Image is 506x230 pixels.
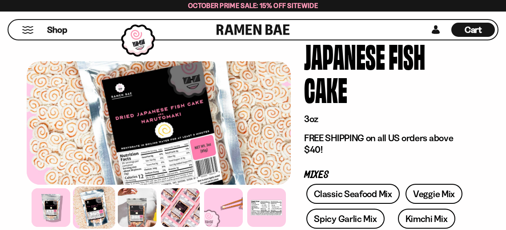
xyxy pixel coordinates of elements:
div: Fish [389,39,425,72]
button: Mobile Menu Trigger [22,26,34,34]
p: 3oz [304,113,466,125]
a: Classic Seafood Mix [306,184,399,204]
a: Kimchi Mix [398,209,455,229]
div: Cart [451,20,495,40]
div: Cake [304,72,347,106]
span: October Prime Sale: 15% off Sitewide [188,1,318,10]
div: Japanese [304,39,385,72]
a: Veggie Mix [406,184,462,204]
span: Cart [465,24,482,35]
a: Spicy Garlic Mix [306,209,384,229]
a: Shop [47,23,67,37]
p: FREE SHIPPING on all US orders above $40! [304,132,466,156]
span: Shop [47,24,67,36]
p: Mixes [304,171,466,179]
